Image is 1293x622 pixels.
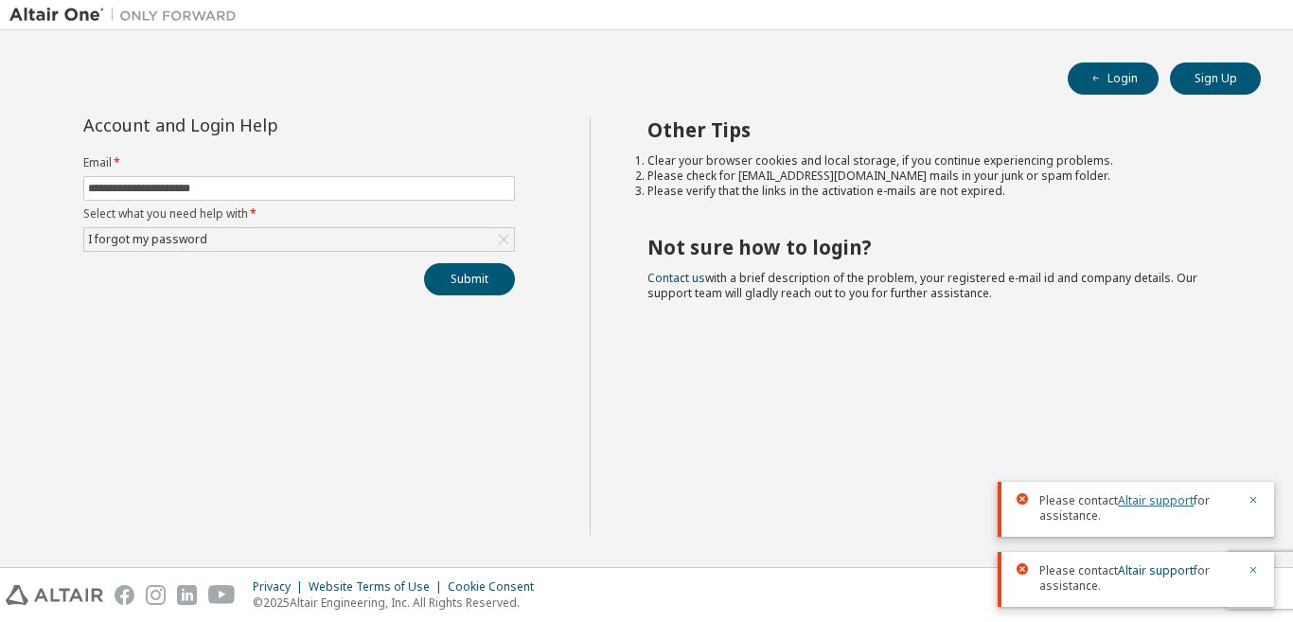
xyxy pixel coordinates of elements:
[208,585,236,605] img: youtube.svg
[253,595,545,611] p: © 2025 Altair Engineering, Inc. All Rights Reserved.
[647,235,1228,259] h2: Not sure how to login?
[448,579,545,595] div: Cookie Consent
[647,169,1228,184] li: Please check for [EMAIL_ADDRESS][DOMAIN_NAME] mails in your junk or spam folder.
[1039,493,1236,524] span: Please contact for assistance.
[1118,492,1194,508] a: Altair support
[6,585,103,605] img: altair_logo.svg
[84,228,514,251] div: I forgot my password
[1170,62,1261,95] button: Sign Up
[9,6,246,25] img: Altair One
[1118,562,1194,578] a: Altair support
[1039,563,1236,594] span: Please contact for assistance.
[83,155,515,170] label: Email
[146,585,166,605] img: instagram.svg
[85,229,210,250] div: I forgot my password
[253,579,309,595] div: Privacy
[83,117,429,133] div: Account and Login Help
[309,579,448,595] div: Website Terms of Use
[647,270,1197,301] span: with a brief description of the problem, your registered e-mail id and company details. Our suppo...
[424,263,515,295] button: Submit
[177,585,197,605] img: linkedin.svg
[115,585,134,605] img: facebook.svg
[647,117,1228,142] h2: Other Tips
[647,153,1228,169] li: Clear your browser cookies and local storage, if you continue experiencing problems.
[1068,62,1159,95] button: Login
[83,206,515,222] label: Select what you need help with
[647,184,1228,199] li: Please verify that the links in the activation e-mails are not expired.
[647,270,705,286] a: Contact us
